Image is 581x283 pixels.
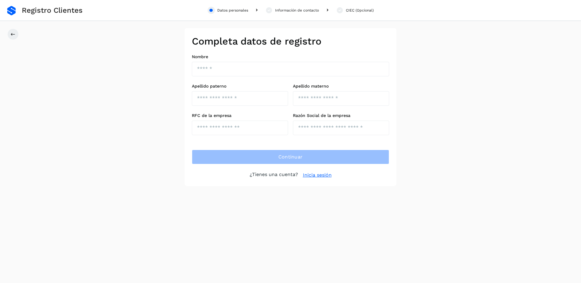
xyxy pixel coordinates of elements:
a: Inicia sesión [303,171,332,179]
div: Información de contacto [275,8,319,13]
label: Apellido materno [293,84,389,89]
label: Nombre [192,54,389,59]
div: CIEC (Opcional) [346,8,374,13]
label: Razón Social de la empresa [293,113,389,118]
span: Registro Clientes [22,6,83,15]
button: Continuar [192,150,389,164]
label: Apellido paterno [192,84,288,89]
span: Continuar [278,154,303,160]
p: ¿Tienes una cuenta? [250,171,298,179]
label: RFC de la empresa [192,113,288,118]
div: Datos personales [217,8,248,13]
h2: Completa datos de registro [192,35,389,47]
